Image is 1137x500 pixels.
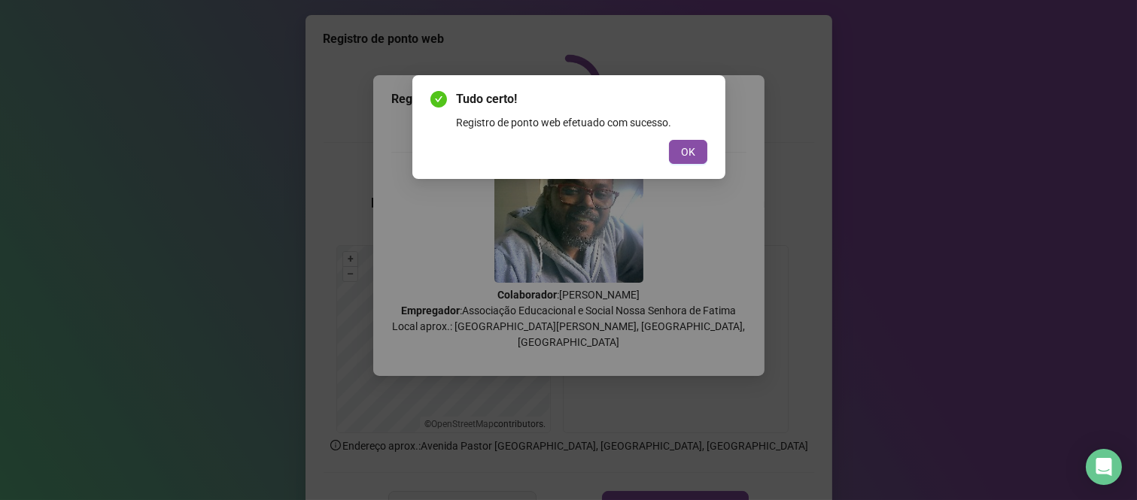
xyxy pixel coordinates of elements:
[456,114,707,131] div: Registro de ponto web efetuado com sucesso.
[456,90,707,108] span: Tudo certo!
[430,91,447,108] span: check-circle
[669,140,707,164] button: OK
[1086,449,1122,485] div: Open Intercom Messenger
[681,144,695,160] span: OK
